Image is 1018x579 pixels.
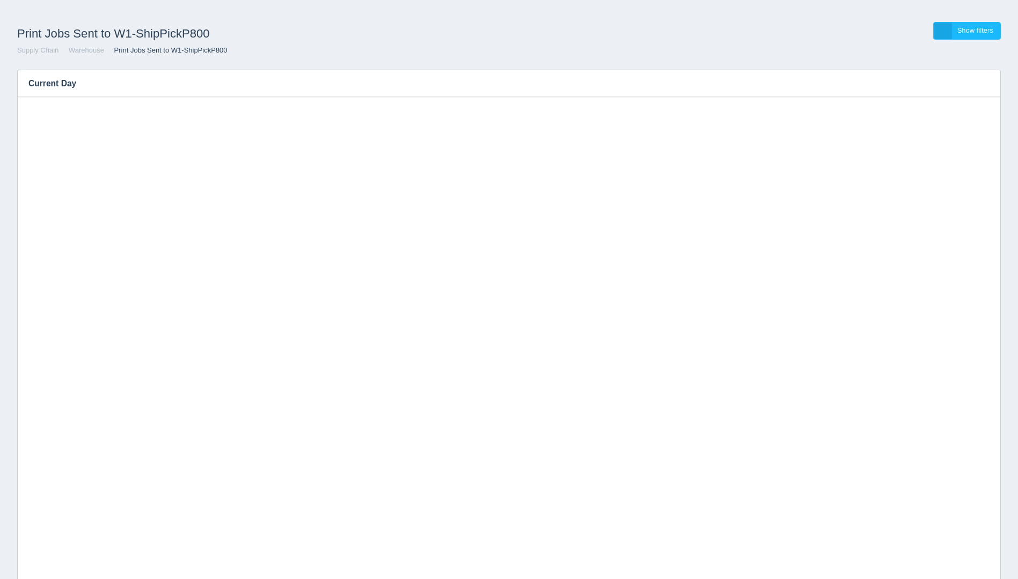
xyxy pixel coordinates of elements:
span: Show filters [957,26,993,34]
h1: Print Jobs Sent to W1-ShipPickP800 [17,22,509,46]
a: Show filters [933,22,1001,40]
a: Warehouse [69,46,104,54]
li: Print Jobs Sent to W1-ShipPickP800 [106,46,228,56]
a: Supply Chain [17,46,58,54]
h3: Current Day [18,70,968,97]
